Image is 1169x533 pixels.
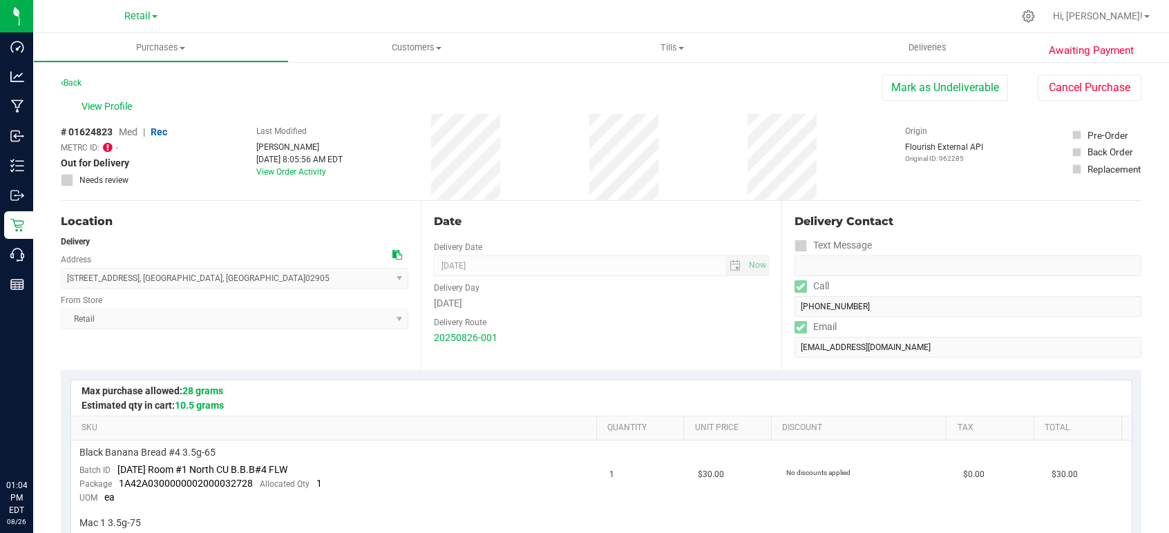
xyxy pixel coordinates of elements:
[256,167,326,177] a: View Order Activity
[6,479,27,516] p: 01:04 PM EDT
[256,153,343,166] div: [DATE] 8:05:56 AM EDT
[61,156,129,171] span: Out for Delivery
[10,278,24,291] inline-svg: Reports
[958,423,1029,434] a: Tax
[1052,468,1078,481] span: $30.00
[1020,10,1037,23] div: Manage settings
[1045,423,1116,434] a: Total
[119,478,253,489] span: 1A42A0300000002000032728
[905,125,927,137] label: Origin
[795,317,837,337] label: Email
[256,125,307,137] label: Last Modified
[795,296,1141,317] input: Format: (999) 999-9999
[117,464,287,475] span: [DATE] Room #1 North CU B.B.B#4 FLW
[104,492,115,503] span: ea
[1049,43,1134,59] span: Awaiting Payment
[79,174,129,186] span: Needs review
[1087,128,1128,142] div: Pre-Order
[1087,162,1141,176] div: Replacement
[882,75,1008,101] button: Mark as Undeliverable
[61,78,82,88] a: Back
[698,468,724,481] span: $30.00
[79,446,216,459] span: Black Banana Bread #4 3.5g-65
[434,213,768,230] div: Date
[14,423,55,464] iframe: Resource center
[1038,75,1141,101] button: Cancel Purchase
[1087,145,1133,159] div: Back Order
[175,400,224,411] span: 10.5 grams
[10,99,24,113] inline-svg: Manufacturing
[116,142,118,154] span: -
[260,479,310,489] span: Allocated Qty
[434,332,497,343] a: 20250826-001
[79,465,111,475] span: Batch ID
[10,40,24,54] inline-svg: Dashboard
[61,142,99,154] span: METRC ID:
[786,469,850,476] span: No discounts applied
[61,294,102,307] label: From Store
[10,188,24,202] inline-svg: Outbound
[34,41,288,54] span: Purchases
[151,126,167,137] span: Rec
[782,423,941,434] a: Discount
[434,316,486,329] label: Delivery Route
[1053,10,1143,21] span: Hi, [PERSON_NAME]!
[79,493,97,503] span: UOM
[905,141,983,164] div: Flourish External API
[434,241,482,253] label: Delivery Date
[143,126,145,137] span: |
[10,70,24,84] inline-svg: Analytics
[800,33,1056,62] a: Deliveries
[61,253,91,266] label: Address
[289,33,544,62] a: Customers
[82,99,137,114] span: View Profile
[124,10,151,22] span: Retail
[256,141,343,153] div: [PERSON_NAME]
[316,478,322,489] span: 1
[607,423,678,434] a: Quantity
[6,516,27,527] p: 08/26
[545,41,799,54] span: Tills
[890,41,965,54] span: Deliveries
[544,33,800,62] a: Tills
[963,468,985,481] span: $0.00
[10,159,24,173] inline-svg: Inventory
[609,468,614,481] span: 1
[61,237,90,246] strong: Delivery
[82,385,223,396] span: Max purchase allowed:
[695,423,766,434] a: Unit Price
[795,235,872,255] label: Text Message
[10,129,24,143] inline-svg: Inbound
[82,423,591,434] a: SKU
[289,41,544,54] span: Customers
[103,141,113,154] span: OUT OF SYNC!
[10,248,24,262] inline-svg: Call Center
[392,248,402,262] div: Copy address to clipboard
[61,125,113,139] span: # 01624823
[10,218,24,232] inline-svg: Retail
[79,479,112,489] span: Package
[905,153,983,164] p: Original ID: 962285
[79,516,141,530] span: Mac 1 3.5g-75
[795,255,1141,276] input: Format: (999) 999-9999
[61,213,408,230] div: Location
[41,420,57,437] iframe: Resource center unread badge
[33,33,289,62] a: Purchases
[434,282,479,294] label: Delivery Day
[119,126,137,137] span: Med
[795,276,829,296] label: Call
[82,400,224,411] span: Estimated qty in cart:
[182,385,223,396] span: 28 grams
[795,213,1141,230] div: Delivery Contact
[434,296,768,311] div: [DATE]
